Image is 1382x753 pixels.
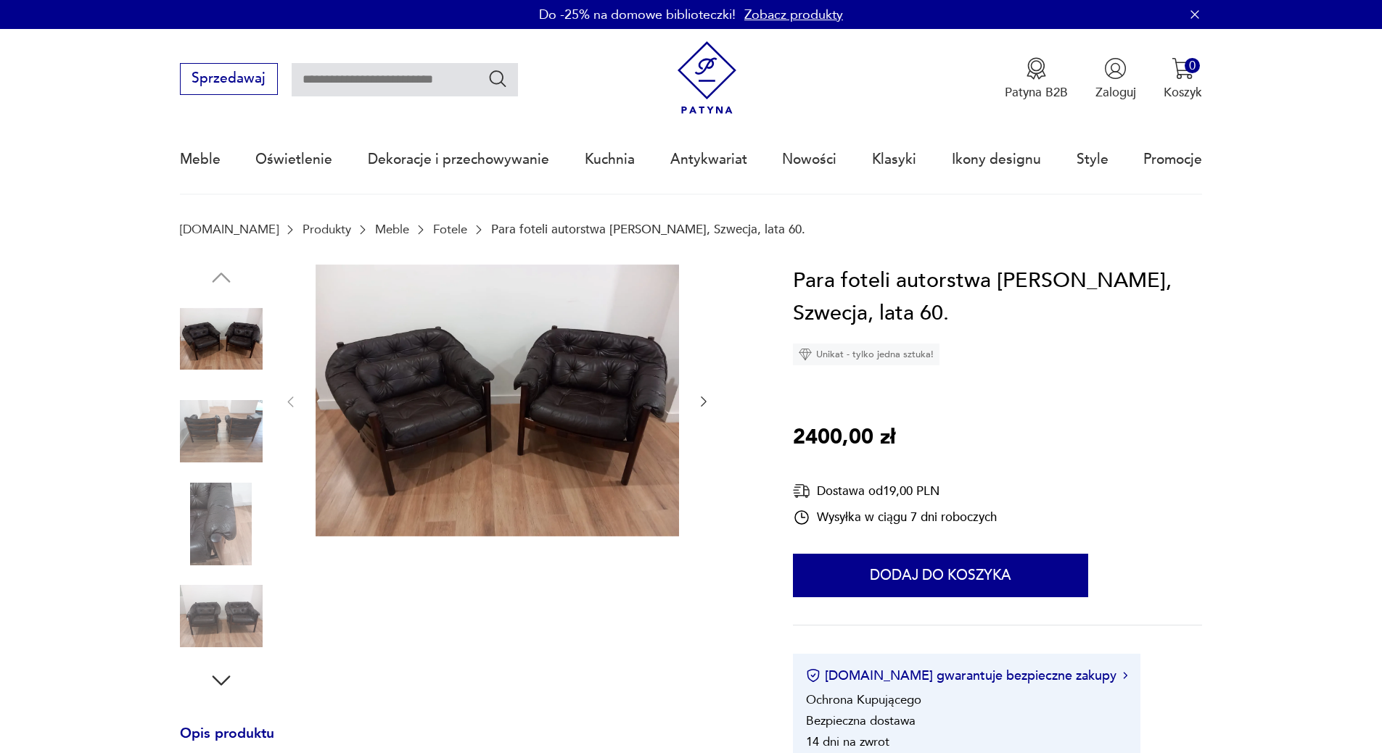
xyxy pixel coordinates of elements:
[1095,84,1136,101] p: Zaloguj
[799,348,812,361] img: Ikona diamentu
[806,712,916,729] li: Bezpieczna dostawa
[180,126,221,193] a: Meble
[491,222,805,236] p: Para foteli autorstwa [PERSON_NAME], Szwecja, lata 60.
[1005,57,1068,101] button: Patyna B2B
[782,126,836,193] a: Nowości
[585,126,635,193] a: Kuchnia
[1005,57,1068,101] a: Ikona medaluPatyna B2B
[180,298,263,380] img: Zdjęcie produktu Para foteli autorstwa Arne Norella, Szwecja, lata 60.
[793,509,997,526] div: Wysyłka w ciągu 7 dni roboczych
[806,667,1127,685] button: [DOMAIN_NAME] gwarantuje bezpieczne zakupy
[670,126,747,193] a: Antykwariat
[806,691,921,708] li: Ochrona Kupującego
[1005,84,1068,101] p: Patyna B2B
[1172,57,1194,80] img: Ikona koszyka
[1104,57,1127,80] img: Ikonka użytkownika
[180,483,263,565] img: Zdjęcie produktu Para foteli autorstwa Arne Norella, Szwecja, lata 60.
[793,482,810,500] img: Ikona dostawy
[793,344,939,365] div: Unikat - tylko jedna sztuka!
[744,6,843,24] a: Zobacz produkty
[806,668,820,683] img: Ikona certyfikatu
[433,222,467,236] a: Fotele
[1164,84,1202,101] p: Koszyk
[539,6,736,24] p: Do -25% na domowe biblioteczki!
[793,265,1202,330] h1: Para foteli autorstwa [PERSON_NAME], Szwecja, lata 60.
[180,63,278,95] button: Sprzedawaj
[316,265,679,537] img: Zdjęcie produktu Para foteli autorstwa Arne Norella, Szwecja, lata 60.
[1123,672,1127,679] img: Ikona strzałki w prawo
[793,554,1088,597] button: Dodaj do koszyka
[303,222,351,236] a: Produkty
[1185,58,1200,73] div: 0
[1077,126,1109,193] a: Style
[368,126,549,193] a: Dekoracje i przechowywanie
[180,74,278,86] a: Sprzedawaj
[180,575,263,657] img: Zdjęcie produktu Para foteli autorstwa Arne Norella, Szwecja, lata 60.
[952,126,1041,193] a: Ikony designu
[806,733,889,750] li: 14 dni na zwrot
[375,222,409,236] a: Meble
[180,222,279,236] a: [DOMAIN_NAME]
[1164,57,1202,101] button: 0Koszyk
[670,41,744,115] img: Patyna - sklep z meblami i dekoracjami vintage
[1143,126,1202,193] a: Promocje
[180,390,263,473] img: Zdjęcie produktu Para foteli autorstwa Arne Norella, Szwecja, lata 60.
[1095,57,1136,101] button: Zaloguj
[255,126,332,193] a: Oświetlenie
[488,68,509,89] button: Szukaj
[793,421,895,454] p: 2400,00 zł
[1025,57,1048,80] img: Ikona medalu
[793,482,997,500] div: Dostawa od 19,00 PLN
[872,126,916,193] a: Klasyki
